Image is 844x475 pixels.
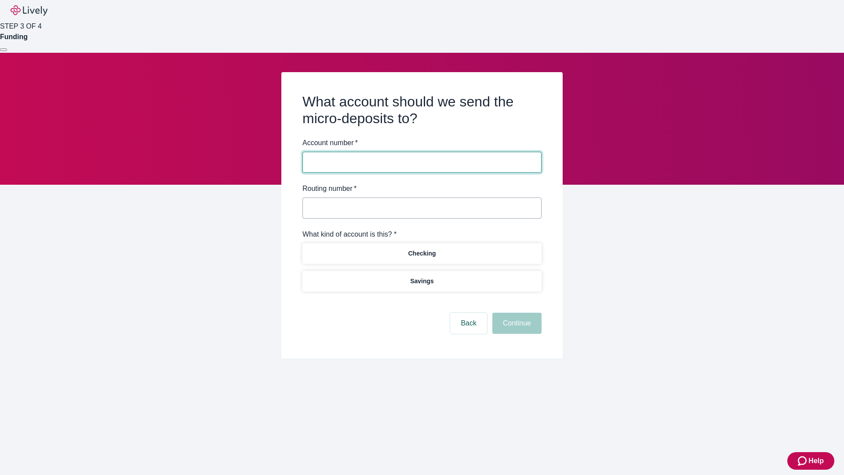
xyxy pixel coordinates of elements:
[11,5,47,16] img: Lively
[302,271,542,292] button: Savings
[302,229,397,240] label: What kind of account is this? *
[302,183,357,194] label: Routing number
[410,277,434,286] p: Savings
[302,243,542,264] button: Checking
[798,456,808,466] svg: Zendesk support icon
[450,313,487,334] button: Back
[408,249,436,258] p: Checking
[787,452,834,470] button: Zendesk support iconHelp
[302,138,358,148] label: Account number
[808,456,824,466] span: Help
[302,93,542,127] h2: What account should we send the micro-deposits to?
